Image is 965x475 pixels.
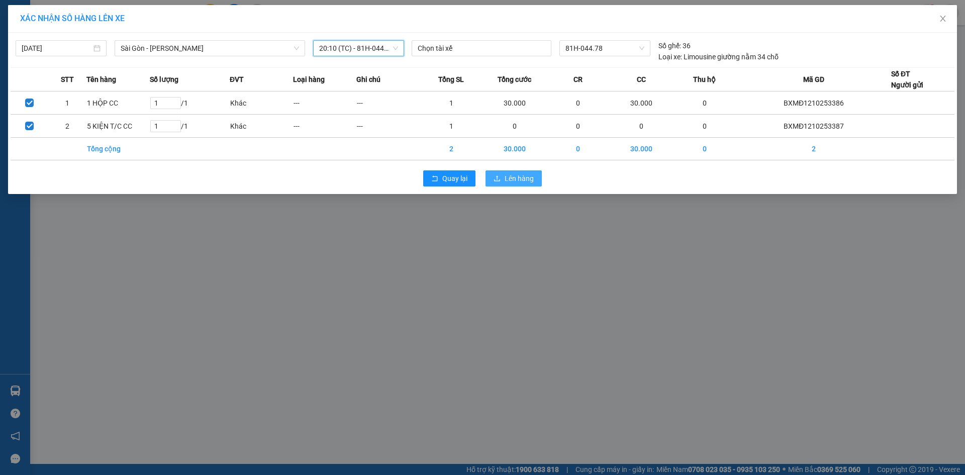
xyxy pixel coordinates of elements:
[423,170,475,186] button: rollbackQuay lại
[693,74,716,85] span: Thu hộ
[431,175,438,183] span: rollback
[486,170,542,186] button: uploadLên hàng
[150,115,230,138] td: / 1
[420,91,483,115] td: 1
[420,115,483,138] td: 1
[736,91,891,115] td: BXMĐ1210253386
[20,14,125,23] span: XÁC NHẬN SỐ HÀNG LÊN XE
[929,5,957,33] button: Close
[293,74,325,85] span: Loại hàng
[293,91,356,115] td: ---
[230,91,293,115] td: Khác
[610,91,673,115] td: 30.000
[658,51,779,62] div: Limousine giường nằm 34 chỗ
[121,41,299,56] span: Sài Gòn - Gia Lai
[420,138,483,160] td: 2
[86,74,116,85] span: Tên hàng
[61,74,74,85] span: STT
[438,74,464,85] span: Tổng SL
[546,91,610,115] td: 0
[356,115,420,138] td: ---
[494,175,501,183] span: upload
[150,91,230,115] td: / 1
[356,74,380,85] span: Ghi chú
[483,91,546,115] td: 30.000
[505,173,534,184] span: Lên hàng
[293,115,356,138] td: ---
[546,115,610,138] td: 0
[546,138,610,160] td: 0
[673,115,736,138] td: 0
[658,40,681,51] span: Số ghế:
[22,43,91,54] input: 12/10/2025
[891,68,923,90] div: Số ĐT Người gửi
[442,173,467,184] span: Quay lại
[658,40,691,51] div: 36
[736,115,891,138] td: BXMĐ1210253387
[803,74,824,85] span: Mã GD
[230,115,293,138] td: Khác
[86,91,150,115] td: 1 HỘP CC
[565,41,644,56] span: 81H-044.78
[498,74,531,85] span: Tổng cước
[610,138,673,160] td: 30.000
[736,138,891,160] td: 2
[49,91,87,115] td: 1
[483,138,546,160] td: 30.000
[637,74,646,85] span: CC
[939,15,947,23] span: close
[86,115,150,138] td: 5 KIỆN T/C CC
[294,45,300,51] span: down
[49,115,87,138] td: 2
[150,74,178,85] span: Số lượng
[673,91,736,115] td: 0
[230,74,244,85] span: ĐVT
[319,41,398,56] span: 20:10 (TC) - 81H-044.78
[610,115,673,138] td: 0
[483,115,546,138] td: 0
[356,91,420,115] td: ---
[573,74,583,85] span: CR
[86,138,150,160] td: Tổng cộng
[658,51,682,62] span: Loại xe:
[673,138,736,160] td: 0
